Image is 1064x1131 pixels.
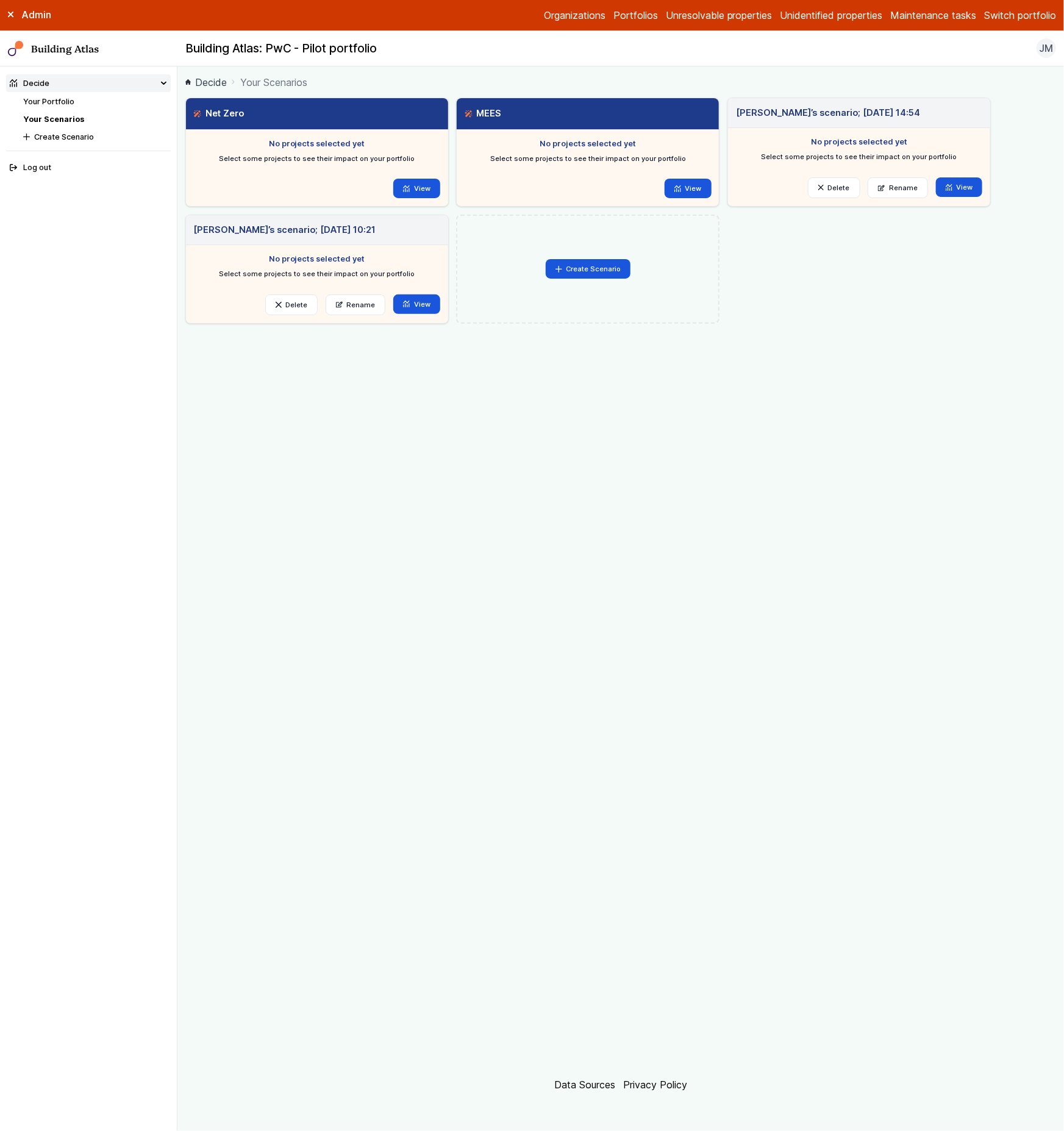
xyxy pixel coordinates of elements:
button: Create Scenario [546,259,631,279]
a: View [665,179,712,198]
button: JM [1037,38,1056,58]
h3: [PERSON_NAME]’s scenario; [DATE] 10:21 [193,223,376,237]
a: Maintenance tasks [890,8,976,23]
a: Data Sources [554,1079,615,1091]
a: Your Scenarios [23,115,84,124]
p: Select some projects to see their impact on your portfolio [488,154,688,163]
p: Select some projects to see their impact on your portfolio [759,152,959,162]
a: View [936,177,983,197]
button: Switch portfolio [984,8,1056,23]
h5: No projects selected yet [736,136,982,148]
a: Organizations [544,8,605,23]
a: Decide [185,75,227,90]
h3: Net Zero [193,107,243,120]
button: Delete [808,177,860,198]
a: Unresolvable properties [666,8,773,23]
span: JM [1040,41,1054,55]
a: Your Portfolio [23,97,74,106]
h5: No projects selected yet [193,138,440,149]
a: View [393,294,440,314]
img: main-0bbd2752.svg [8,41,24,57]
p: Select some projects to see their impact on your portfolio [217,154,417,163]
a: Portfolios [613,8,658,23]
button: Log out [6,159,171,177]
h5: No projects selected yet [193,253,440,265]
h2: Building Atlas: PwC - Pilot portfolio [185,41,377,57]
a: Privacy Policy [623,1079,687,1091]
button: Delete [265,294,318,315]
h3: MEES [465,107,501,120]
h5: No projects selected yet [465,138,711,149]
p: Select some projects to see their impact on your portfolio [217,269,417,279]
h3: [PERSON_NAME]’s scenario; [DATE] 14:54 [736,106,920,120]
a: Rename [326,294,386,315]
a: Rename [868,177,928,198]
a: View [393,179,440,198]
span: Your Scenarios [240,75,307,90]
summary: Decide [6,74,171,92]
button: Create Scenario [20,128,171,146]
a: Unidentified properties [780,8,883,23]
div: Decide [10,77,49,89]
